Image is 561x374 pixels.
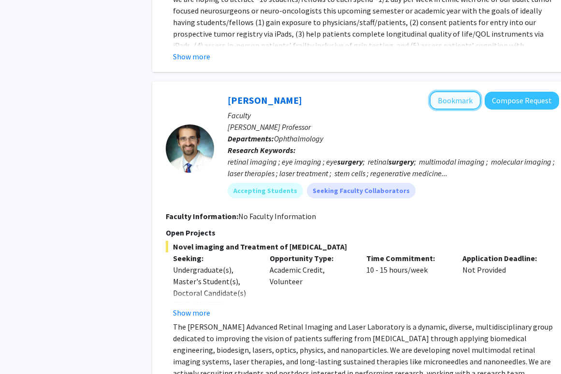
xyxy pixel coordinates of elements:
[166,227,559,238] p: Open Projects
[228,134,274,143] b: Departments:
[455,252,552,319] div: Not Provided
[430,91,481,110] button: Add Yannis Paulus to Bookmarks
[166,211,238,221] b: Faculty Information:
[228,110,559,121] p: Faculty
[173,51,210,62] button: Show more
[173,307,210,319] button: Show more
[228,183,303,198] mat-chip: Accepting Students
[274,134,323,143] span: Ophthalmology
[462,252,545,264] p: Application Deadline:
[238,211,316,221] span: No Faculty Information
[337,157,363,166] b: surgery
[228,121,559,133] p: [PERSON_NAME] Professor
[270,252,352,264] p: Opportunity Type:
[166,241,559,252] span: Novel imaging and Treatment of [MEDICAL_DATA]
[7,331,41,367] iframe: Chat
[359,252,456,319] div: 10 - 15 hours/week
[388,157,414,166] b: surgery
[228,94,302,106] a: [PERSON_NAME]
[228,145,296,155] b: Research Keywords:
[366,252,448,264] p: Time Commitment:
[228,156,559,179] div: retinal imaging ; eye imaging ; eye ; retinal ; multimodal imaging ; molecular imaging ; laser th...
[485,92,559,110] button: Compose Request to Yannis Paulus
[173,252,255,264] p: Seeking:
[262,252,359,319] div: Academic Credit, Volunteer
[307,183,416,198] mat-chip: Seeking Faculty Collaborators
